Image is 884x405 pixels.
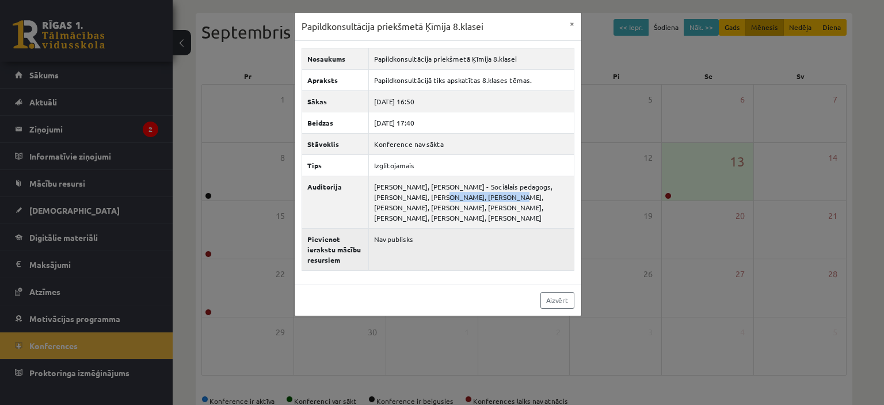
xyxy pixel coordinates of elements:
td: Papildkonsultācijā tiks apskatītas 8.klases tēmas. [369,69,574,90]
th: Pievienot ierakstu mācību resursiem [302,228,369,270]
td: [DATE] 17:40 [369,112,574,133]
th: Sākas [302,90,369,112]
td: [PERSON_NAME], [PERSON_NAME] - Sociālais pedagogs, [PERSON_NAME], [PERSON_NAME], [PERSON_NAME], [... [369,176,574,228]
th: Beidzas [302,112,369,133]
th: Tips [302,154,369,176]
button: × [563,13,581,35]
th: Apraksts [302,69,369,90]
th: Stāvoklis [302,133,369,154]
h3: Papildkonsultācija priekšmetā Ķīmija 8.klasei [302,20,483,33]
td: Izglītojamais [369,154,574,176]
td: Konference nav sākta [369,133,574,154]
td: Nav publisks [369,228,574,270]
td: Papildkonsultācija priekšmetā Ķīmija 8.klasei [369,48,574,69]
a: Aizvērt [540,292,574,309]
td: [DATE] 16:50 [369,90,574,112]
th: Nosaukums [302,48,369,69]
th: Auditorija [302,176,369,228]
